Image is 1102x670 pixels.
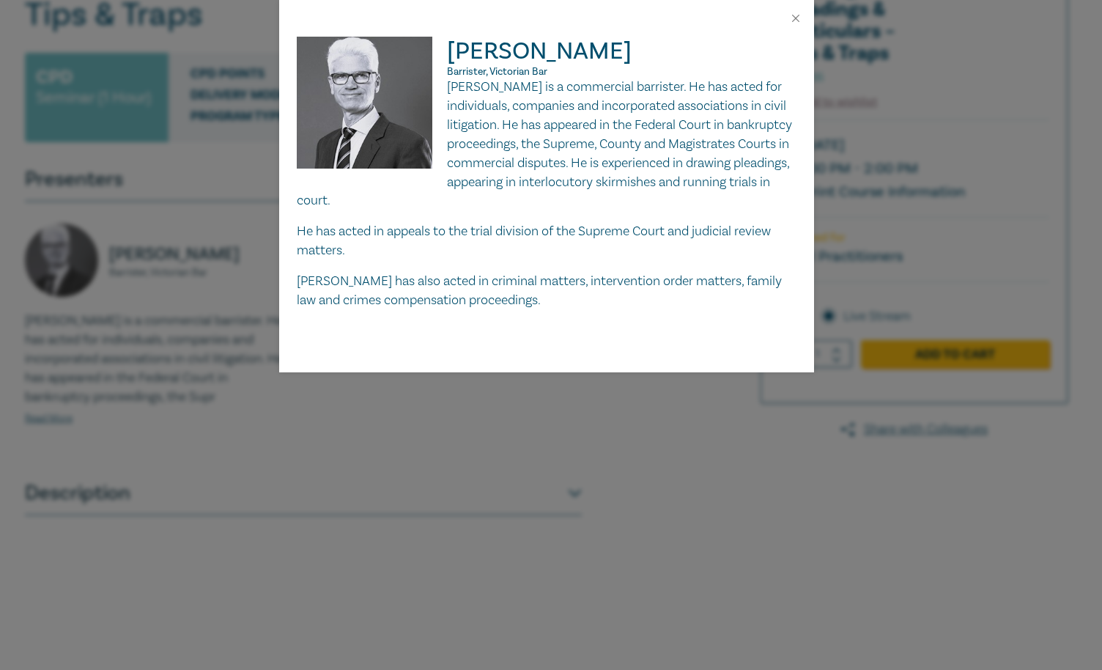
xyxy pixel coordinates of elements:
[297,222,796,260] p: He has acted in appeals to the trial division of the Supreme Court and judicial review matters.
[297,37,796,78] h2: [PERSON_NAME]
[297,37,447,183] img: Warren Smith
[789,12,802,25] button: Close
[297,272,796,310] p: [PERSON_NAME] has also acted in criminal matters, intervention order matters, family law and crim...
[447,65,547,78] span: Barrister, Victorian Bar
[297,78,796,210] p: [PERSON_NAME] is a commercial barrister. He has acted for individuals, companies and incorporated...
